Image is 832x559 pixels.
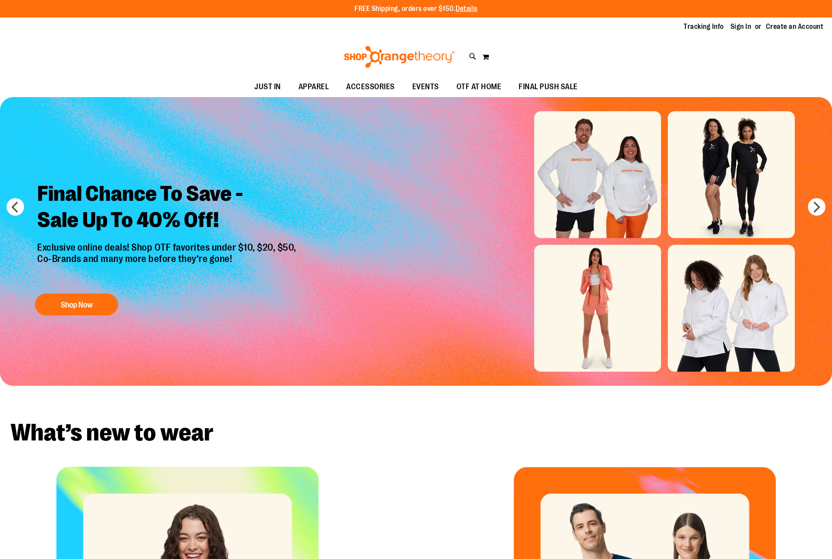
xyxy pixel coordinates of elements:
button: next [808,198,825,216]
p: FREE Shipping, orders over $150. [355,4,477,14]
span: APPAREL [298,77,329,97]
a: FINAL PUSH SALE [510,77,586,97]
a: Create an Account [766,22,824,31]
span: EVENTS [412,77,439,97]
a: ACCESSORIES [337,77,404,97]
span: JUST IN [254,77,281,97]
span: FINAL PUSH SALE [519,77,578,97]
img: Shop Orangetheory [343,46,456,68]
span: OTF AT HOME [456,77,502,97]
a: Final Chance To Save -Sale Up To 40% Off! Exclusive online deals! Shop OTF favorites under $10, $... [31,174,305,320]
a: Sign In [730,22,751,31]
a: JUST IN [246,77,290,97]
a: EVENTS [404,77,448,97]
h2: Final Chance To Save - Sale Up To 40% Off! [31,174,305,242]
span: ACCESSORIES [346,77,395,97]
h2: What’s new to wear [11,421,821,445]
a: OTF AT HOME [448,77,510,97]
a: APPAREL [290,77,338,97]
button: prev [7,198,24,216]
button: Shop Now [35,293,118,315]
p: Exclusive online deals! Shop OTF favorites under $10, $20, $50, Co-Brands and many more before th... [31,242,305,285]
a: Details [456,5,477,13]
a: Tracking Info [684,22,724,31]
